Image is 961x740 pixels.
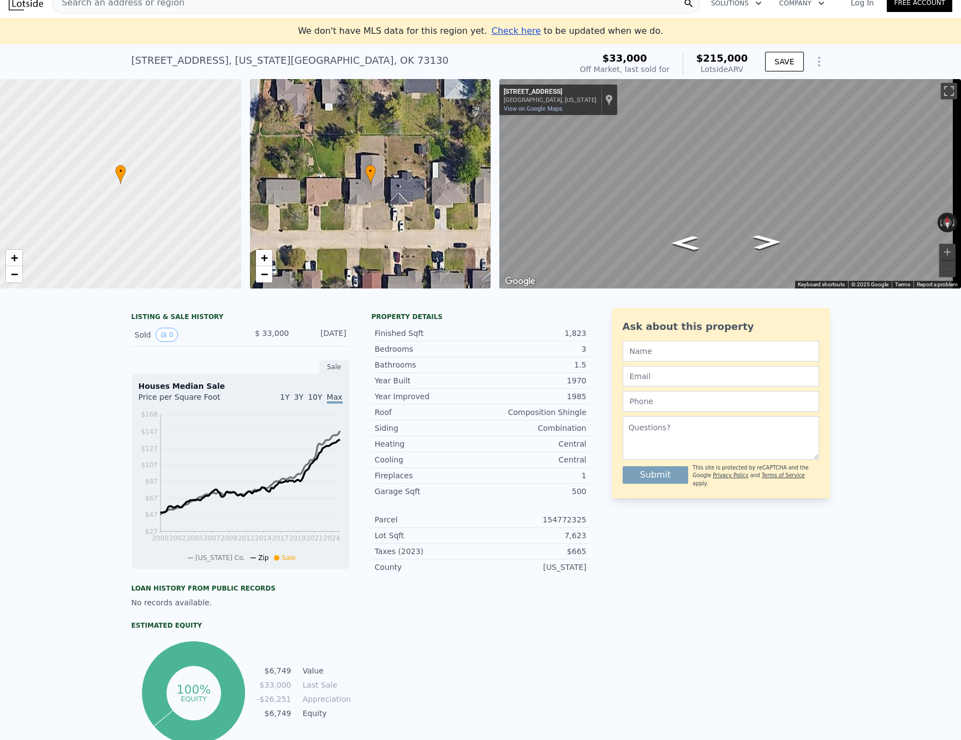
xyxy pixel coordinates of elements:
[272,534,289,542] tspan: 2017
[939,244,956,260] button: Zoom in
[952,213,958,232] button: Rotate clockwise
[375,328,481,339] div: Finished Sqft
[301,679,350,691] td: Last Sale
[280,393,289,401] span: 1Y
[481,486,587,497] div: 500
[323,534,340,542] tspan: 2024
[301,707,350,719] td: Equity
[256,679,292,691] td: $33,000
[808,51,830,73] button: Show Options
[623,466,689,484] button: Submit
[141,428,158,436] tspan: $147
[255,329,289,338] span: $ 33,000
[941,83,957,99] button: Toggle fullscreen view
[237,534,254,542] tspan: 2012
[375,546,481,557] div: Taxes (2023)
[156,328,178,342] button: View historical data
[145,495,158,502] tspan: $67
[713,472,748,478] a: Privacy Policy
[481,328,587,339] div: 1,823
[504,97,596,104] div: [GEOGRAPHIC_DATA], [US_STATE]
[504,105,563,112] a: View on Google Maps
[195,554,245,562] span: [US_STATE] Co.
[895,281,910,287] a: Terms
[481,438,587,449] div: Central
[256,693,292,705] td: -$26,251
[115,166,126,176] span: •
[260,251,267,264] span: +
[375,486,481,497] div: Garage Sqft
[798,281,845,288] button: Keyboard shortcuts
[181,694,207,702] tspan: equity
[492,25,663,38] div: to be updated when we do.
[289,534,306,542] tspan: 2019
[580,64,670,75] div: Off Market, last sold for
[481,562,587,573] div: [US_STATE]
[375,391,481,402] div: Year Improved
[375,375,481,386] div: Year Built
[696,64,748,75] div: Lotside ARV
[602,52,647,64] span: $33,000
[135,328,232,342] div: Sold
[762,472,805,478] a: Terms of Service
[623,391,819,412] input: Phone
[375,514,481,525] div: Parcel
[152,534,169,542] tspan: 2000
[365,166,376,176] span: •
[502,274,538,288] a: Open this area in Google Maps (opens a new window)
[169,534,186,542] tspan: 2002
[132,621,350,630] div: Estimated Equity
[499,79,961,288] div: Street View
[481,470,587,481] div: 1
[504,88,596,97] div: [STREET_ADDRESS]
[693,464,819,488] div: This site is protected by reCAPTCHA and the Google and apply.
[255,534,272,542] tspan: 2014
[481,391,587,402] div: 1985
[372,312,590,321] div: Property details
[605,94,613,106] a: Show location on map
[481,375,587,386] div: 1970
[696,52,748,64] span: $215,000
[115,165,126,184] div: •
[132,312,350,323] div: LISTING & SALE HISTORY
[132,584,350,593] div: Loan history from public records
[375,407,481,418] div: Roof
[294,393,303,401] span: 3Y
[375,470,481,481] div: Fireplaces
[943,213,952,233] button: Reset the view
[481,454,587,465] div: Central
[256,266,272,282] a: Zoom out
[623,319,819,334] div: Ask about this property
[492,26,541,36] span: Check here
[132,597,350,608] div: No records available.
[139,381,343,392] div: Houses Median Sale
[132,53,449,68] div: [STREET_ADDRESS] , [US_STATE][GEOGRAPHIC_DATA] , OK 73130
[141,445,158,453] tspan: $127
[327,393,343,404] span: Max
[141,461,158,469] tspan: $107
[145,528,158,536] tspan: $27
[258,554,268,562] span: Zip
[256,250,272,266] a: Zoom in
[141,411,158,418] tspan: $168
[481,407,587,418] div: Composition Shingle
[481,546,587,557] div: $665
[6,266,22,282] a: Zoom out
[851,281,888,287] span: © 2025 Google
[319,360,350,374] div: Sale
[481,530,587,541] div: 7,623
[375,344,481,354] div: Bedrooms
[741,231,793,252] path: Go East, N Sherwell Dr
[11,251,18,264] span: +
[301,693,350,705] td: Appreciation
[375,438,481,449] div: Heating
[139,392,241,409] div: Price per Square Foot
[365,165,376,184] div: •
[375,530,481,541] div: Lot Sqft
[11,267,18,281] span: −
[6,250,22,266] a: Zoom in
[308,393,322,401] span: 10Y
[659,232,711,254] path: Go West, N Sherwell Dr
[481,514,587,525] div: 154772325
[623,366,819,387] input: Email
